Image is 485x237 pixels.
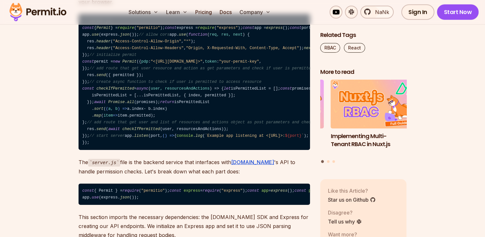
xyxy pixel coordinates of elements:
[94,113,101,118] span: map
[113,46,184,50] span: "Access-Control-Allow-Headers"
[371,8,389,16] span: NaNk
[79,14,310,150] code: { } = ( ); express = ( ); app = (); port = ; app. (express. ()); app. ( ( ) { res. ( , ); res. ( ...
[328,187,376,194] p: Like this Article?
[82,189,94,193] span: const
[165,26,177,30] span: const
[327,160,330,162] button: Go to slide 2
[328,196,376,203] a: Star us on Github
[222,189,243,193] span: "express"
[290,26,302,30] span: const
[237,132,324,156] h3: Policy-Based Access Control (PBAC) Isn’t as Great as You Think
[186,46,299,50] span: "Origin, X-Requested-With, Content-Type, Accept"
[96,46,111,50] span: header
[127,100,134,104] span: all
[320,80,407,164] div: Posts
[304,46,313,50] span: next
[108,107,118,111] span: a, b
[328,208,362,216] p: Disagree?
[205,134,304,138] span: `Example app listening at <[URL]>: `
[82,59,94,64] span: const
[177,134,193,138] span: console
[88,159,120,167] code: server.js
[217,26,238,30] span: "express"
[237,80,324,128] img: Policy-Based Access Control (PBAC) Isn’t as Great as You Think
[108,127,120,131] span: await
[96,86,134,91] span: checkIfPermitted
[237,6,273,19] button: Company
[96,26,111,30] span: Permit
[96,39,111,44] span: header
[106,107,127,111] span: ( ) =>
[196,134,203,138] span: log
[122,189,139,193] span: require
[139,32,170,37] span: // allow cors
[89,53,137,57] span: // initialize permit
[205,59,217,64] span: token
[120,195,129,200] span: json
[179,32,186,37] span: use
[237,80,324,156] li: 3 of 3
[82,86,94,91] span: const
[163,134,174,138] span: () =>
[94,107,104,111] span: sort
[141,59,148,64] span: pdp
[122,59,137,64] span: Permit
[79,184,310,205] code: { Permit } = ( ); = ( ); = (); = 4000; app. (express. ());
[89,80,262,84] span: // create async function to check if user is permitted to access resource
[96,127,106,131] span: send
[79,158,310,176] p: The file is the backend service that interfaces with 's API to handle permission checks. Let's br...
[113,39,181,44] span: "Access-Control-Allow-Origin"
[320,31,407,39] h2: Related Tags
[89,66,313,71] span: // add route that get user resource and action as get parameters and check if user is permitted
[184,189,200,193] span: express
[188,32,207,37] span: function
[331,80,417,156] a: Implementing Multi-Tenant RBAC in Nuxt.jsImplementing Multi-Tenant RBAC in Nuxt.js
[332,160,335,162] button: Go to slide 3
[198,26,214,30] span: require
[217,6,234,19] a: Docs
[82,26,94,30] span: const
[320,43,340,52] a: RBAC
[132,107,144,111] span: index
[104,113,118,118] span: =>
[247,189,259,193] span: const
[113,59,120,64] span: new
[344,43,365,52] a: React
[96,73,106,77] span: send
[360,6,394,19] a: NaNk
[203,189,219,193] span: require
[320,68,407,76] h2: More to read
[271,189,287,193] span: express
[328,217,362,225] a: Tell us why
[224,86,231,91] span: let
[137,86,148,91] span: async
[266,26,282,30] span: express
[331,80,417,156] li: 1 of 3
[94,100,106,104] span: await
[309,189,318,193] span: port
[118,26,134,30] span: require
[280,86,292,91] span: const
[153,107,165,111] span: index
[243,26,255,30] span: const
[141,189,165,193] span: "permitio"
[437,4,479,20] a: Start Now
[130,113,151,118] span: permitted
[126,6,161,19] button: Solutions
[170,189,181,193] span: const
[295,189,306,193] span: const
[89,134,125,138] span: // start server
[104,113,113,118] span: item
[163,6,190,19] button: Learn
[193,6,214,19] a: Pricing
[122,127,160,131] span: checkIfPermitted
[262,189,269,193] span: app
[134,134,148,138] span: listen
[120,32,129,37] span: json
[285,134,301,138] span: ${port}
[92,32,99,37] span: use
[108,100,125,104] span: Promise
[331,132,417,148] h3: Implementing Multi-Tenant RBAC in Nuxt.js
[231,159,274,165] a: [DOMAIN_NAME]
[210,32,243,37] span: req, res, next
